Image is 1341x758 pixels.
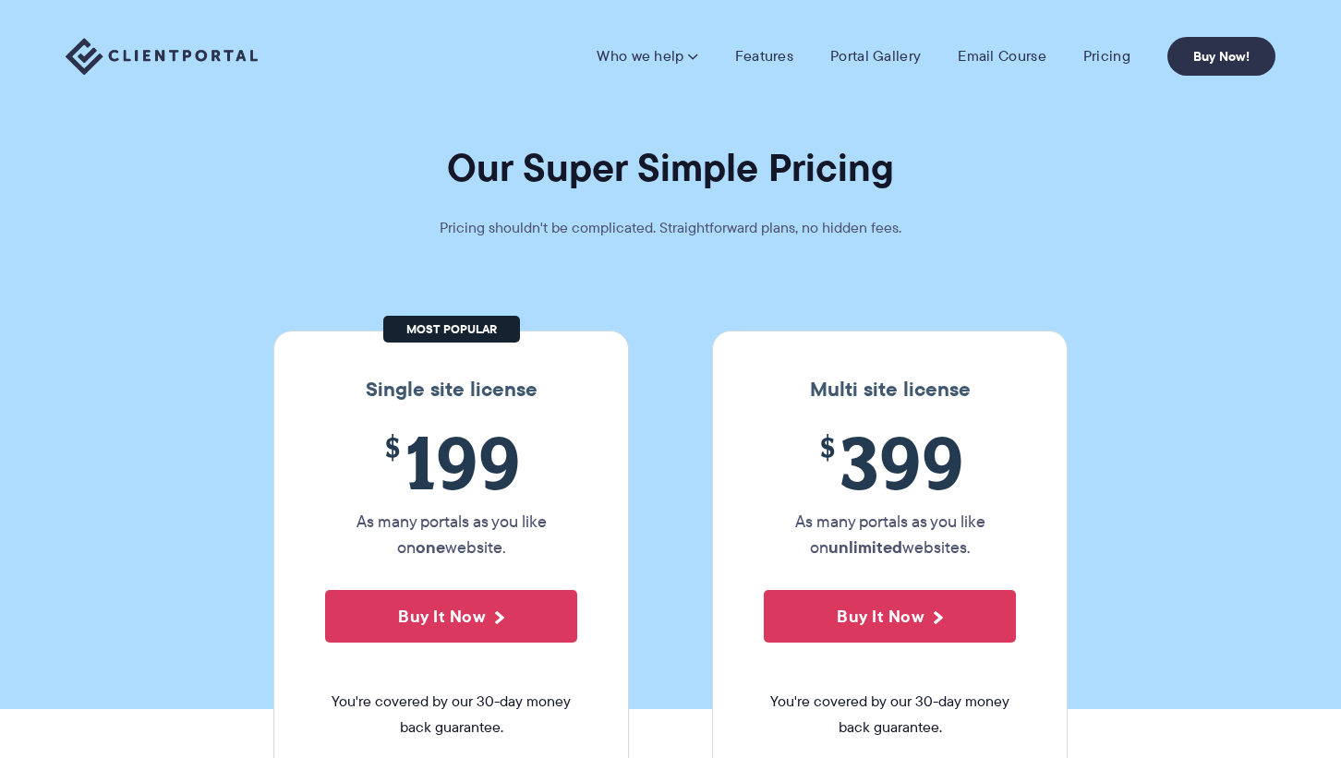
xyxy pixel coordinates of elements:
[828,535,902,559] strong: unlimited
[1083,47,1130,66] a: Pricing
[325,420,577,504] span: 199
[416,535,445,559] strong: one
[293,378,610,402] h3: Single site license
[325,509,577,560] p: As many portals as you like on website.
[764,590,1016,643] button: Buy It Now
[958,47,1046,66] a: Email Course
[764,509,1016,560] p: As many portals as you like on websites.
[731,378,1048,402] h3: Multi site license
[830,47,921,66] a: Portal Gallery
[393,215,948,241] p: Pricing shouldn't be complicated. Straightforward plans, no hidden fees.
[764,420,1016,504] span: 399
[597,47,697,66] a: Who we help
[325,689,577,740] span: You're covered by our 30-day money back guarantee.
[764,689,1016,740] span: You're covered by our 30-day money back guarantee.
[325,590,577,643] button: Buy It Now
[735,47,793,66] a: Features
[1167,37,1275,76] a: Buy Now!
